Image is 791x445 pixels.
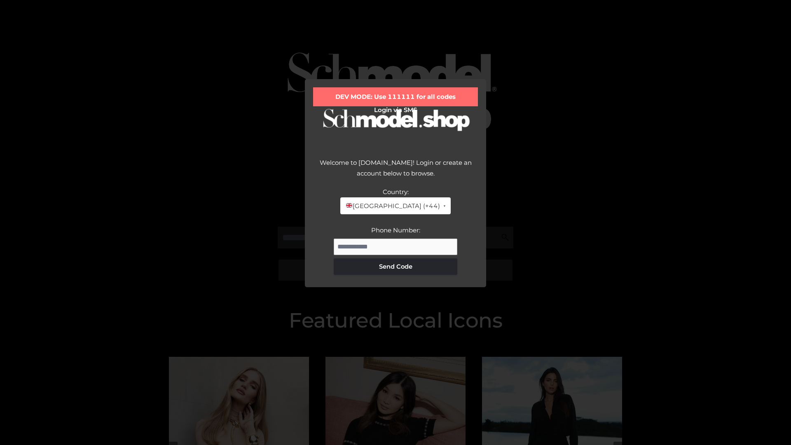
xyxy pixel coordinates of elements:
[345,201,440,211] span: [GEOGRAPHIC_DATA] (+44)
[313,87,478,106] div: DEV MODE: Use 111111 for all codes
[313,157,478,187] div: Welcome to [DOMAIN_NAME]! Login or create an account below to browse.
[383,188,409,196] label: Country:
[371,226,420,234] label: Phone Number:
[346,202,352,208] img: 🇬🇧
[334,258,457,275] button: Send Code
[313,106,478,114] h2: Login via SMS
